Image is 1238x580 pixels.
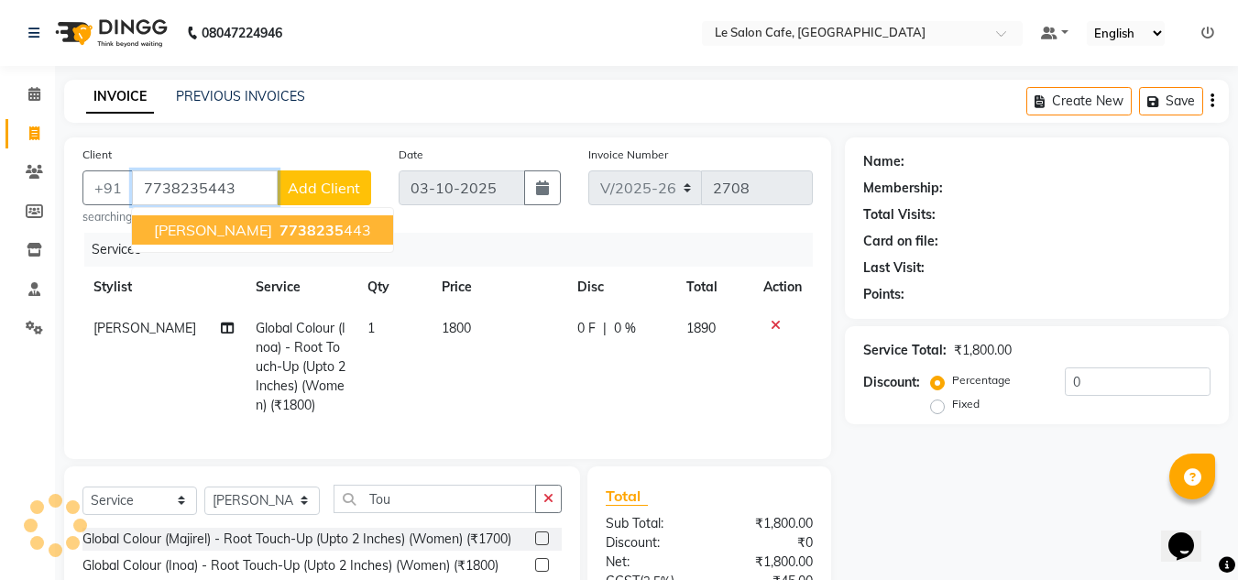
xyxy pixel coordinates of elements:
[863,258,925,278] div: Last Visit:
[709,533,827,553] div: ₹0
[1139,87,1203,115] button: Save
[442,320,471,336] span: 1800
[863,179,943,198] div: Membership:
[256,320,345,413] span: Global Colour (Inoa) - Root Touch-Up (Upto 2 Inches) (Women) (₹1800)
[614,319,636,338] span: 0 %
[592,514,709,533] div: Sub Total:
[47,7,172,59] img: logo
[82,556,498,575] div: Global Colour (Inoa) - Root Touch-Up (Upto 2 Inches) (Women) (₹1800)
[82,147,112,163] label: Client
[686,320,716,336] span: 1890
[752,267,813,308] th: Action
[863,285,904,304] div: Points:
[367,320,375,336] span: 1
[399,147,423,163] label: Date
[954,341,1012,360] div: ₹1,800.00
[202,7,282,59] b: 08047224946
[1026,87,1132,115] button: Create New
[86,81,154,114] a: INVOICE
[176,88,305,104] a: PREVIOUS INVOICES
[277,170,371,205] button: Add Client
[132,170,278,205] input: Search by Name/Mobile/Email/Code
[863,205,936,224] div: Total Visits:
[82,170,134,205] button: +91
[276,221,371,239] ngb-highlight: 443
[1161,507,1220,562] iframe: chat widget
[863,341,947,360] div: Service Total:
[82,530,511,549] div: Global Colour (Majirel) - Root Touch-Up (Upto 2 Inches) (Women) (₹1700)
[863,152,904,171] div: Name:
[82,267,245,308] th: Stylist
[356,267,431,308] th: Qty
[709,553,827,572] div: ₹1,800.00
[288,179,360,197] span: Add Client
[334,485,536,513] input: Search or Scan
[84,233,827,267] div: Services
[592,553,709,572] div: Net:
[588,147,668,163] label: Invoice Number
[952,372,1011,388] label: Percentage
[863,373,920,392] div: Discount:
[93,320,196,336] span: [PERSON_NAME]
[709,514,827,533] div: ₹1,800.00
[606,487,648,506] span: Total
[82,209,371,225] small: searching...
[952,396,980,412] label: Fixed
[245,267,356,308] th: Service
[577,319,596,338] span: 0 F
[592,533,709,553] div: Discount:
[566,267,675,308] th: Disc
[603,319,607,338] span: |
[675,267,753,308] th: Total
[431,267,566,308] th: Price
[863,232,938,251] div: Card on file:
[279,221,344,239] span: 7738235
[154,221,272,239] span: [PERSON_NAME]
